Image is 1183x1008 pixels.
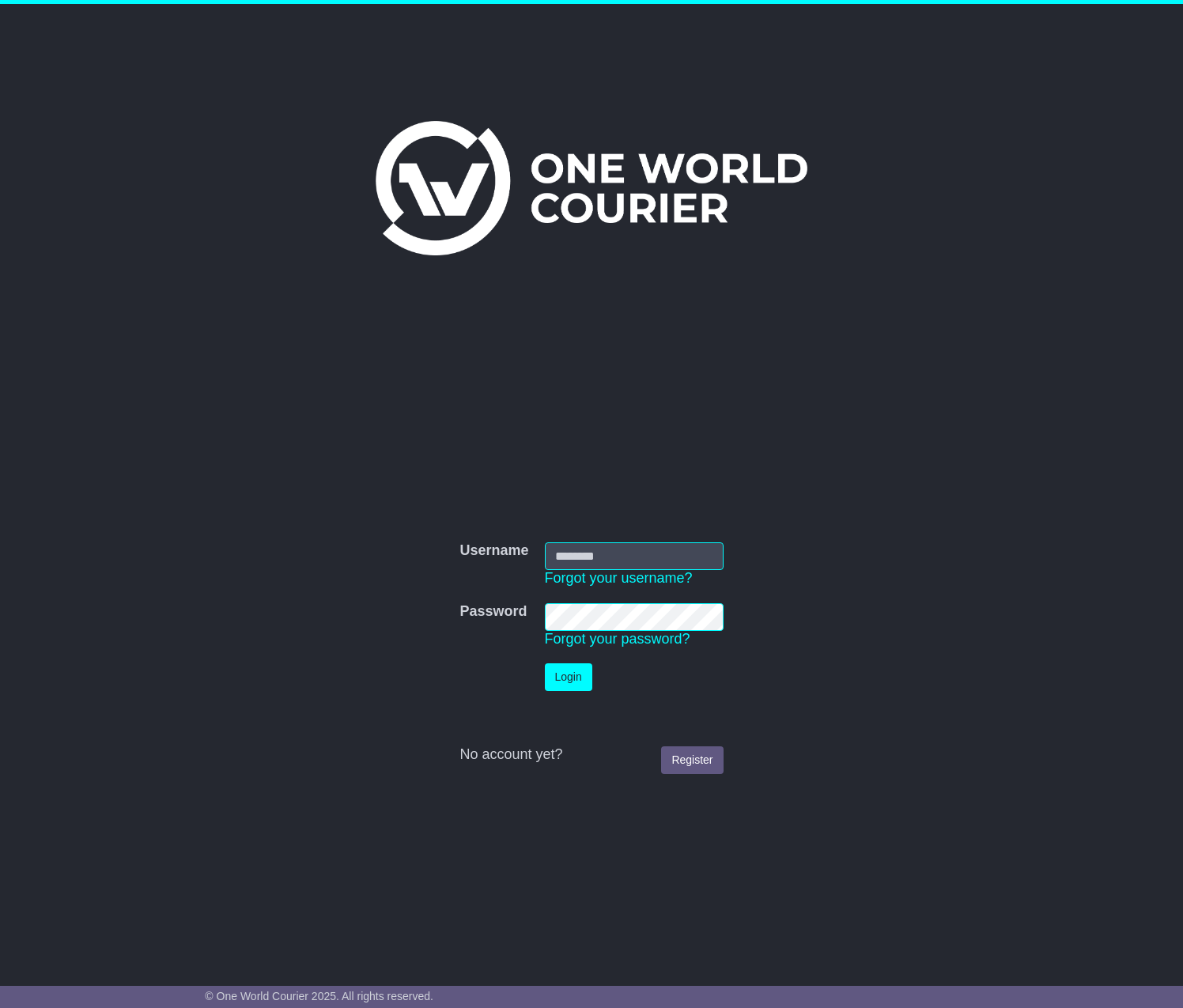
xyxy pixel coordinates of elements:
[661,746,723,774] a: Register
[459,542,528,560] label: Username
[545,631,690,647] a: Forgot your password?
[376,121,807,255] img: One World
[205,990,433,1002] span: © One World Courier 2025. All rights reserved.
[459,603,527,621] label: Password
[545,570,693,586] a: Forgot your username?
[545,663,592,691] button: Login
[459,746,723,764] div: No account yet?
